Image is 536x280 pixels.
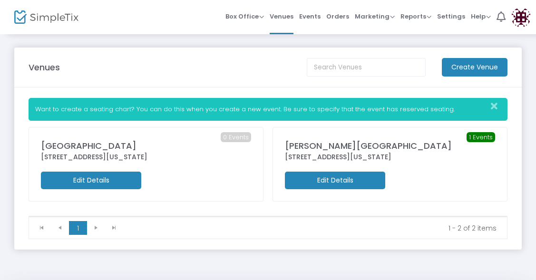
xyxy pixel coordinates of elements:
[221,132,251,143] span: 0 Events
[326,4,349,29] span: Orders
[488,98,507,114] button: Close
[41,172,141,189] m-button: Edit Details
[225,12,264,21] span: Box Office
[29,216,507,217] div: Data table
[400,12,431,21] span: Reports
[355,12,395,21] span: Marketing
[467,132,495,143] span: 1 Events
[471,12,491,21] span: Help
[270,4,293,29] span: Venues
[285,172,385,189] m-button: Edit Details
[285,152,495,162] div: [STREET_ADDRESS][US_STATE]
[29,98,507,121] div: Want to create a seating chart? You can do this when you create a new event. Be sure to specify t...
[307,58,426,77] input: Search Venues
[442,58,507,77] m-button: Create Venue
[29,61,60,74] m-panel-title: Venues
[130,223,497,233] kendo-pager-info: 1 - 2 of 2 items
[41,152,251,162] div: [STREET_ADDRESS][US_STATE]
[41,139,251,152] div: [GEOGRAPHIC_DATA]
[69,221,87,235] span: Page 1
[285,139,495,152] div: [PERSON_NAME][GEOGRAPHIC_DATA]
[437,4,465,29] span: Settings
[299,4,321,29] span: Events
